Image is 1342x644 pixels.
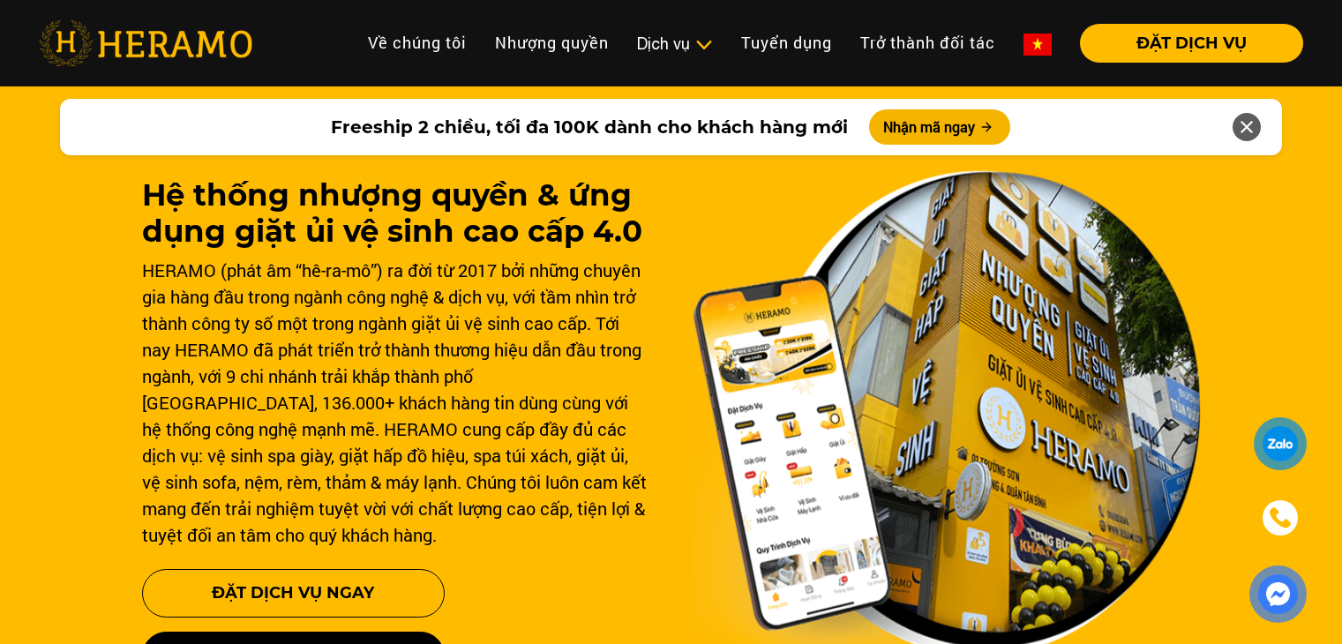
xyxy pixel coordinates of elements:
img: vn-flag.png [1023,34,1052,56]
button: Đặt Dịch Vụ Ngay [142,569,445,618]
a: Nhượng quyền [481,24,623,62]
div: HERAMO (phát âm “hê-ra-mô”) ra đời từ 2017 bởi những chuyên gia hàng đầu trong ngành công nghệ & ... [142,257,650,548]
a: Tuyển dụng [727,24,846,62]
h1: Hệ thống nhượng quyền & ứng dụng giặt ủi vệ sinh cao cấp 4.0 [142,177,650,250]
a: Trở thành đối tác [846,24,1009,62]
a: ĐẶT DỊCH VỤ [1066,35,1303,51]
a: Về chúng tôi [354,24,481,62]
img: subToggleIcon [694,36,713,54]
a: phone-icon [1255,492,1306,543]
img: phone-icon [1270,507,1291,528]
button: ĐẶT DỊCH VỤ [1080,24,1303,63]
img: heramo-logo.png [39,20,252,66]
span: Freeship 2 chiều, tối đa 100K dành cho khách hàng mới [331,114,848,140]
div: Dịch vụ [637,32,713,56]
button: Nhận mã ngay [869,109,1010,145]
